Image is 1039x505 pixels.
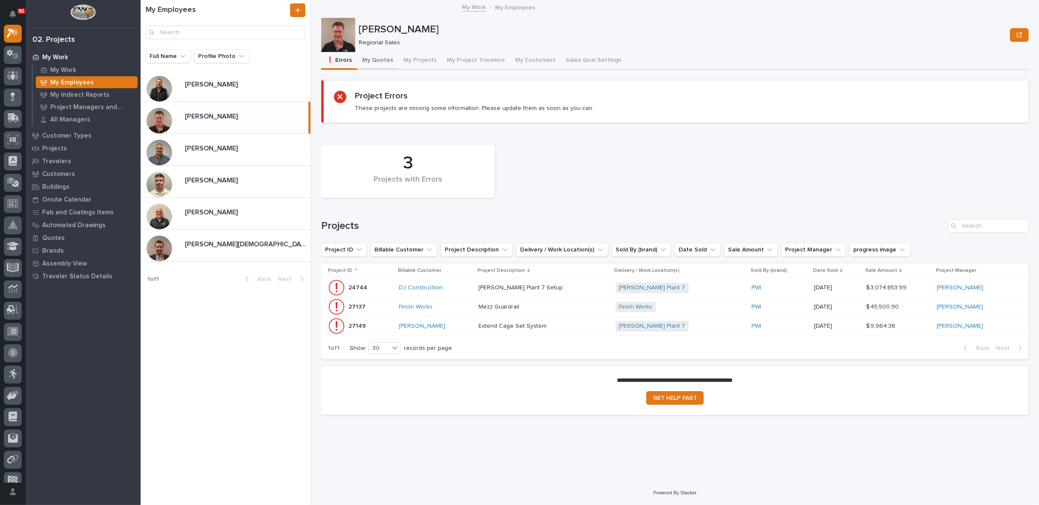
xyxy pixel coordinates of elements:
input: Search [146,26,305,39]
p: [PERSON_NAME][DEMOGRAPHIC_DATA] [185,239,309,248]
p: My Employees [50,79,94,87]
p: Project Description [478,266,525,275]
p: Extend Cage Set System [479,321,549,330]
p: [PERSON_NAME] [185,79,239,89]
h2: Project Errors [355,91,408,101]
button: Profile Photo [194,49,250,63]
a: PWI [751,323,761,330]
a: [PERSON_NAME] [937,323,983,330]
p: [DATE] [814,323,859,330]
a: Finish Works [619,303,653,311]
p: Project Managers and Engineers [50,104,134,111]
a: [PERSON_NAME][PERSON_NAME] [141,198,311,230]
a: Quotes [26,231,141,244]
p: My Work [50,66,76,74]
p: Buildings [42,183,69,191]
a: [PERSON_NAME] Plant 7 [619,284,685,291]
div: 30 [369,344,389,353]
a: [PERSON_NAME] [937,284,983,291]
input: Search [948,219,1029,233]
p: Quotes [42,234,65,242]
a: Powered By Stacker [653,490,697,495]
a: My Indirect Reports [33,89,141,101]
span: Back [971,344,989,352]
button: Next [993,344,1029,352]
button: Project Description [441,243,513,257]
p: Sale Amount [865,266,897,275]
tr: 2713727137 Finish Works Mezz GuardrailMezz Guardrail Finish Works PWI [DATE]$ 45,500.90$ 45,500.9... [321,297,1029,317]
span: Back [253,275,271,283]
p: [PERSON_NAME] [185,143,239,153]
p: 27149 [348,321,368,330]
div: 02. Projects [32,35,75,45]
button: Sales Goal Settings [561,52,626,70]
p: Mezz Guardrail [479,302,521,311]
p: My Employees [495,2,535,12]
a: Project Managers and Engineers [33,101,141,113]
p: Billable Customer [398,266,441,275]
span: Next [278,275,296,283]
a: [PERSON_NAME][PERSON_NAME] [141,166,311,198]
button: Full Name [146,49,191,63]
p: Assembly View [42,260,87,268]
a: My Employees [33,76,141,88]
button: My Customers [510,52,561,70]
a: [PERSON_NAME][PERSON_NAME] [141,70,311,102]
p: Project Manager [936,266,976,275]
p: Traveler Status Details [42,273,112,280]
p: Travelers [42,158,71,165]
p: 1 of 1 [321,338,346,359]
button: Next [274,275,311,283]
button: My Project Travelers [442,52,510,70]
button: Back [239,275,274,283]
p: Fab and Coatings Items [42,209,114,216]
p: 27137 [348,302,367,311]
a: DJ Construction [399,284,443,291]
p: 24744 [348,283,369,291]
a: [PERSON_NAME] [937,303,983,311]
button: Sale Amount [724,243,778,257]
p: Project ID [328,266,352,275]
a: [PERSON_NAME][PERSON_NAME] [141,102,311,134]
button: Delivery / Work Location(s) [516,243,608,257]
button: Notifications [4,5,22,23]
p: [PERSON_NAME] [359,23,1007,36]
p: My Work [42,54,68,61]
p: $ 3,074,853.99 [866,283,908,291]
p: [PERSON_NAME] [185,111,239,121]
p: Automated Drawings [42,222,106,229]
a: Traveler Status Details [26,270,141,283]
h1: Projects [321,220,944,232]
a: [PERSON_NAME] Plant 7 [619,323,685,330]
button: Project ID [321,243,367,257]
button: Billable Customer [371,243,437,257]
p: [PERSON_NAME] [185,175,239,185]
span: Next [996,344,1015,352]
a: Automated Drawings [26,219,141,231]
a: [PERSON_NAME][DEMOGRAPHIC_DATA][PERSON_NAME][DEMOGRAPHIC_DATA] [141,230,311,262]
p: $ 45,500.90 [866,302,901,311]
a: Finish Works [399,303,432,311]
a: Assembly View [26,257,141,270]
p: [PERSON_NAME] Plant 7 Setup [479,283,565,291]
p: records per page [404,345,452,352]
a: Customer Types [26,129,141,142]
button: My Quotes [357,52,398,70]
p: Customers [42,170,75,178]
p: All Managers [50,116,90,124]
div: Notifications90 [11,10,22,24]
a: [PERSON_NAME][PERSON_NAME] [141,134,311,166]
p: Show [350,345,365,352]
a: [PERSON_NAME] [399,323,445,330]
p: Customer Types [42,132,92,140]
p: 90 [19,8,24,14]
a: Customers [26,167,141,180]
img: Workspace Logo [70,4,95,20]
a: Fab and Coatings Items [26,206,141,219]
a: My Work [26,51,141,63]
button: progress image [849,243,910,257]
a: PWI [751,303,761,311]
p: $ 9,964.36 [866,321,897,330]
